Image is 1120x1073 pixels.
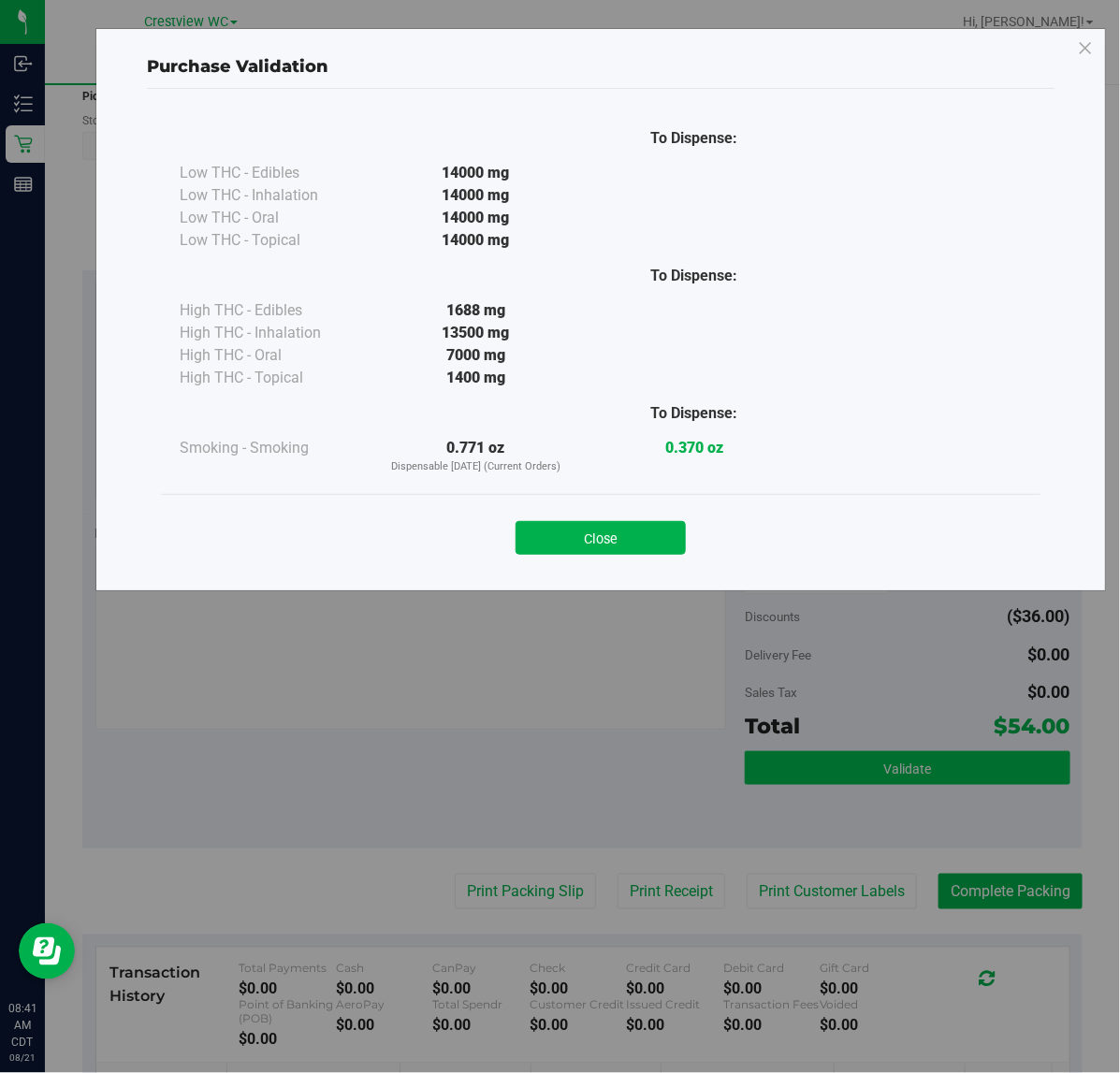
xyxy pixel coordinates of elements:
div: To Dispense: [585,127,803,150]
div: Low THC - Inhalation [180,184,367,207]
iframe: Resource center [19,923,75,979]
div: High THC - Topical [180,367,367,389]
div: 14000 mg [367,184,585,207]
div: Low THC - Edibles [180,162,367,184]
div: 1400 mg [367,367,585,389]
div: 14000 mg [367,162,585,184]
button: Close [516,521,686,555]
div: 13500 mg [367,322,585,344]
p: Dispensable [DATE] (Current Orders) [367,459,585,475]
div: 0.771 oz [367,437,585,475]
div: 14000 mg [367,229,585,252]
div: High THC - Edibles [180,299,367,322]
div: 14000 mg [367,207,585,229]
div: To Dispense: [585,265,803,287]
strong: 0.370 oz [665,439,723,457]
div: Low THC - Oral [180,207,367,229]
div: 1688 mg [367,299,585,322]
div: 7000 mg [367,344,585,367]
div: To Dispense: [585,402,803,425]
div: Smoking - Smoking [180,437,367,459]
div: High THC - Inhalation [180,322,367,344]
div: Low THC - Topical [180,229,367,252]
span: Purchase Validation [147,56,328,77]
div: High THC - Oral [180,344,367,367]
